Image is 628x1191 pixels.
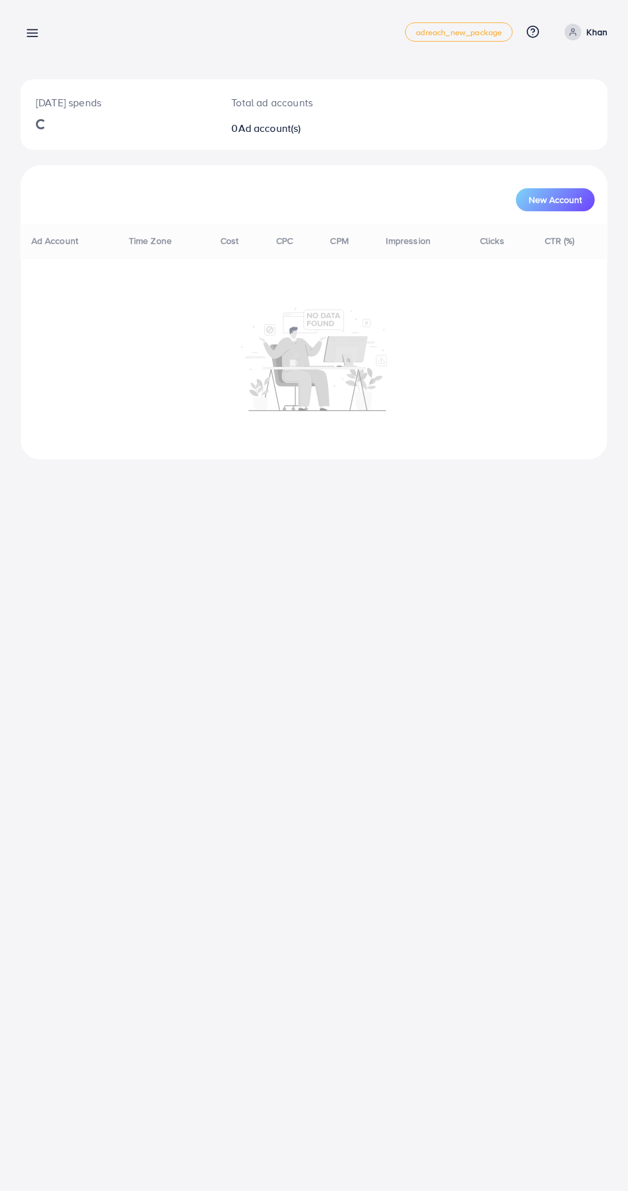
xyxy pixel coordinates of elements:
[231,122,347,134] h2: 0
[405,22,513,42] a: adreach_new_package
[238,121,301,135] span: Ad account(s)
[516,188,595,211] button: New Account
[36,95,201,110] p: [DATE] spends
[586,24,607,40] p: Khan
[559,24,607,40] a: Khan
[529,195,582,204] span: New Account
[416,28,502,36] span: adreach_new_package
[231,95,347,110] p: Total ad accounts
